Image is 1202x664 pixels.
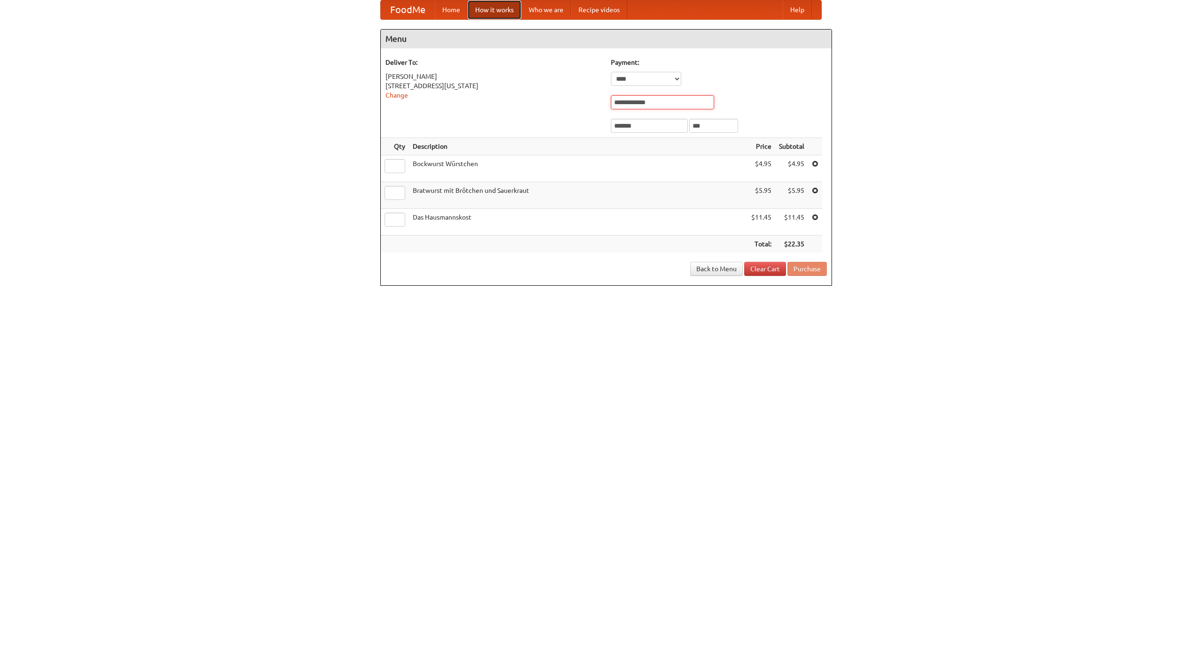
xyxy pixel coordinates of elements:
[409,155,747,182] td: Bockwurst Würstchen
[690,262,743,276] a: Back to Menu
[468,0,521,19] a: How it works
[385,81,601,91] div: [STREET_ADDRESS][US_STATE]
[775,236,808,253] th: $22.35
[385,92,408,99] a: Change
[783,0,812,19] a: Help
[747,138,775,155] th: Price
[611,58,827,67] h5: Payment:
[775,182,808,209] td: $5.95
[775,155,808,182] td: $4.95
[775,209,808,236] td: $11.45
[747,236,775,253] th: Total:
[747,182,775,209] td: $5.95
[571,0,627,19] a: Recipe videos
[521,0,571,19] a: Who we are
[385,72,601,81] div: [PERSON_NAME]
[435,0,468,19] a: Home
[747,155,775,182] td: $4.95
[409,209,747,236] td: Das Hausmannskost
[381,30,832,48] h4: Menu
[787,262,827,276] button: Purchase
[409,138,747,155] th: Description
[381,138,409,155] th: Qty
[409,182,747,209] td: Bratwurst mit Brötchen und Sauerkraut
[381,0,435,19] a: FoodMe
[775,138,808,155] th: Subtotal
[744,262,786,276] a: Clear Cart
[385,58,601,67] h5: Deliver To:
[747,209,775,236] td: $11.45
